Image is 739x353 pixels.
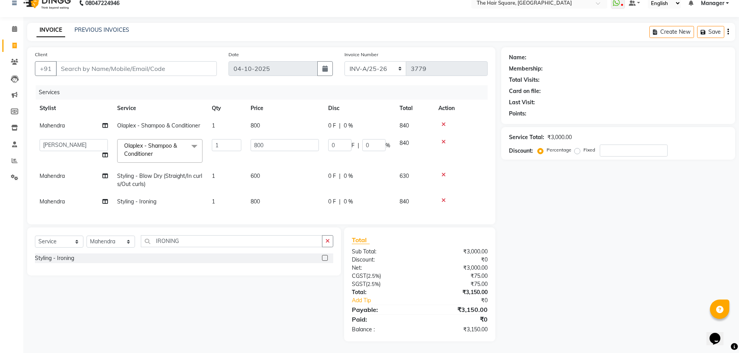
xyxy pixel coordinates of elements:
[509,87,541,95] div: Card on file:
[346,280,420,288] div: ( )
[344,172,353,180] span: 0 %
[124,142,177,157] span: Olaplex - Shampoo & Conditioner
[432,296,493,305] div: ₹0
[328,122,336,130] span: 0 F
[40,198,65,205] span: Mahendra
[339,198,341,206] span: |
[649,26,694,38] button: Create New
[351,141,355,150] span: F
[212,172,215,179] span: 1
[40,122,65,129] span: Mahendra
[40,172,65,179] span: Mahendra
[212,198,215,205] span: 1
[324,100,395,117] th: Disc
[346,272,420,280] div: ( )
[141,235,322,247] input: Search or Scan
[352,272,366,279] span: CGST
[228,51,239,58] label: Date
[346,264,420,272] div: Net:
[509,65,543,73] div: Membership:
[56,61,217,76] input: Search by Name/Mobile/Email/Code
[328,198,336,206] span: 0 F
[35,51,47,58] label: Client
[36,85,493,100] div: Services
[420,325,493,334] div: ₹3,150.00
[400,139,409,146] span: 840
[346,296,432,305] a: Add Tip
[328,172,336,180] span: 0 F
[117,198,156,205] span: Styling - Ironing
[35,100,112,117] th: Stylist
[420,288,493,296] div: ₹3,150.00
[434,100,488,117] th: Action
[420,256,493,264] div: ₹0
[420,315,493,324] div: ₹0
[420,280,493,288] div: ₹75.00
[246,100,324,117] th: Price
[112,100,207,117] th: Service
[386,141,390,150] span: %
[509,133,544,141] div: Service Total:
[547,133,572,141] div: ₹3,000.00
[35,254,74,262] div: Styling - Ironing
[420,248,493,256] div: ₹3,000.00
[153,150,156,157] a: x
[346,256,420,264] div: Discount:
[509,147,533,155] div: Discount:
[509,76,540,84] div: Total Visits:
[74,26,129,33] a: PREVIOUS INVOICES
[706,322,731,345] iframe: chat widget
[367,281,379,287] span: 2.5%
[400,122,409,129] span: 840
[251,122,260,129] span: 800
[509,98,535,107] div: Last Visit:
[339,122,341,130] span: |
[346,325,420,334] div: Balance :
[212,122,215,129] span: 1
[117,172,202,188] span: Styling - Blow Dry (Straight/In curls/Out curls)
[420,305,493,314] div: ₹3,150.00
[346,288,420,296] div: Total:
[35,61,57,76] button: +91
[368,273,379,279] span: 2.5%
[420,264,493,272] div: ₹3,000.00
[509,53,526,62] div: Name:
[346,315,420,324] div: Paid:
[117,122,200,129] span: Olaplex - Shampoo & Conditioner
[251,198,260,205] span: 800
[395,100,434,117] th: Total
[509,110,526,118] div: Points:
[346,248,420,256] div: Sub Total:
[346,305,420,314] div: Payable:
[352,281,366,288] span: SGST
[344,51,378,58] label: Invoice Number
[251,172,260,179] span: 600
[344,122,353,130] span: 0 %
[352,236,370,244] span: Total
[697,26,724,38] button: Save
[547,146,571,153] label: Percentage
[344,198,353,206] span: 0 %
[339,172,341,180] span: |
[36,23,65,37] a: INVOICE
[420,272,493,280] div: ₹75.00
[400,172,409,179] span: 630
[400,198,409,205] span: 840
[583,146,595,153] label: Fixed
[358,141,359,150] span: |
[207,100,246,117] th: Qty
